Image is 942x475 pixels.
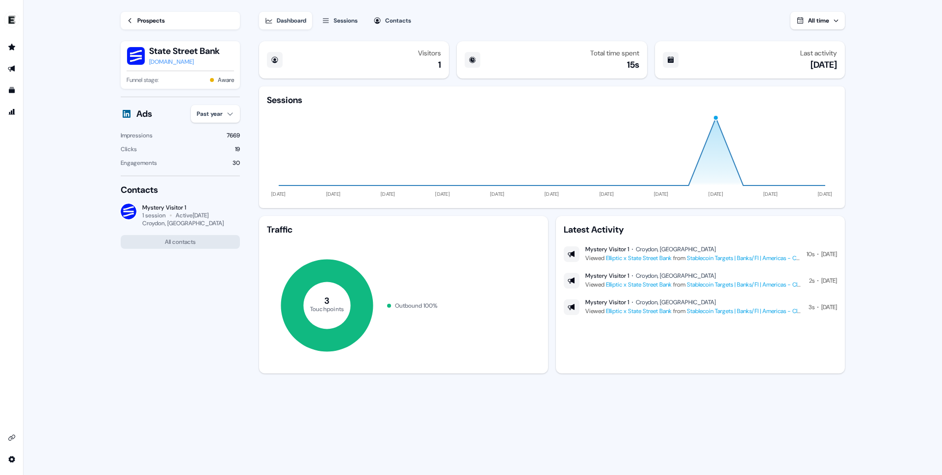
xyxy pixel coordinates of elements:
[326,191,341,197] tspan: [DATE]
[127,75,158,85] span: Funnel stage:
[121,131,153,140] div: Impressions
[235,144,240,154] div: 19
[367,12,417,29] button: Contacts
[606,281,672,289] a: Elliptic x State Street Bank
[585,280,803,290] div: Viewed from
[149,45,220,57] button: State Street Bank
[395,301,438,311] div: Outbound 100 %
[259,12,312,29] button: Dashboard
[4,104,20,120] a: Go to attribution
[218,75,234,85] button: Aware
[564,224,837,236] div: Latest Activity
[585,306,803,316] div: Viewed from
[233,158,240,168] div: 30
[585,253,801,263] div: Viewed from
[324,295,329,307] tspan: 3
[4,61,20,77] a: Go to outbound experience
[585,245,629,253] div: Mystery Visitor 1
[334,16,358,26] div: Sessions
[4,82,20,98] a: Go to templates
[418,49,441,57] div: Visitors
[606,254,672,262] a: Elliptic x State Street Bank
[385,16,411,26] div: Contacts
[808,17,829,25] span: All time
[790,12,845,29] button: All time
[121,12,240,29] a: Prospects
[600,191,614,197] tspan: [DATE]
[142,204,224,211] div: Mystery Visitor 1
[800,49,837,57] div: Last activity
[137,16,165,26] div: Prospects
[590,49,639,57] div: Total time spent
[267,94,302,106] div: Sessions
[142,211,166,219] div: 1 session
[807,249,814,259] div: 10s
[821,249,837,259] div: [DATE]
[821,276,837,286] div: [DATE]
[136,108,152,120] div: Ads
[381,191,395,197] tspan: [DATE]
[435,191,450,197] tspan: [DATE]
[271,191,286,197] tspan: [DATE]
[585,272,629,280] div: Mystery Visitor 1
[654,191,669,197] tspan: [DATE]
[4,430,20,446] a: Go to integrations
[763,191,778,197] tspan: [DATE]
[687,281,810,289] a: Stablecoin Targets | Banks/FI | Americas - Clay AI
[636,272,716,280] div: Croydon, [GEOGRAPHIC_DATA]
[545,191,559,197] tspan: [DATE]
[636,245,716,253] div: Croydon, [GEOGRAPHIC_DATA]
[687,254,810,262] a: Stablecoin Targets | Banks/FI | Americas - Clay AI
[627,59,639,71] div: 15s
[176,211,209,219] div: Active [DATE]
[4,39,20,55] a: Go to prospects
[636,298,716,306] div: Croydon, [GEOGRAPHIC_DATA]
[121,144,137,154] div: Clicks
[227,131,240,140] div: 7669
[606,307,672,315] a: Elliptic x State Street Bank
[277,16,306,26] div: Dashboard
[811,59,837,71] div: [DATE]
[818,191,833,197] tspan: [DATE]
[585,298,629,306] div: Mystery Visitor 1
[149,57,220,67] a: [DOMAIN_NAME]
[316,12,364,29] button: Sessions
[310,305,344,313] tspan: Touchpoints
[809,302,814,312] div: 3s
[687,307,810,315] a: Stablecoin Targets | Banks/FI | Americas - Clay AI
[809,276,814,286] div: 2s
[4,451,20,467] a: Go to integrations
[121,184,240,196] div: Contacts
[438,59,441,71] div: 1
[121,235,240,249] button: All contacts
[121,158,157,168] div: Engagements
[708,191,723,197] tspan: [DATE]
[142,219,224,227] div: Croydon, [GEOGRAPHIC_DATA]
[191,105,240,123] button: Past year
[490,191,505,197] tspan: [DATE]
[267,224,540,236] div: Traffic
[821,302,837,312] div: [DATE]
